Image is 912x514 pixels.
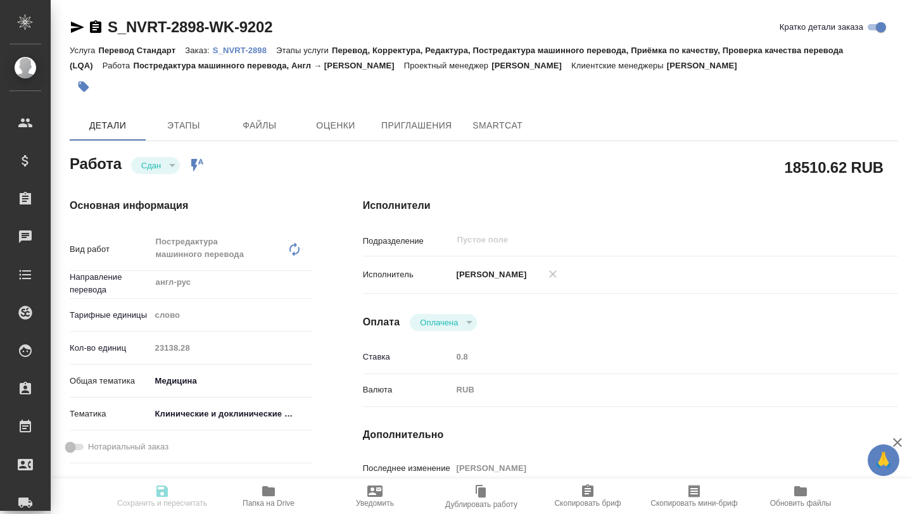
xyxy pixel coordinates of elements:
p: Валюта [363,384,452,396]
button: Сохранить и пересчитать [109,479,215,514]
p: Тарифные единицы [70,309,151,322]
p: Проектный менеджер [404,61,491,70]
p: Подразделение [363,235,452,248]
span: Сохранить и пересчитать [117,499,207,508]
button: Папка на Drive [215,479,322,514]
span: Файлы [229,118,290,134]
button: Оплачена [416,317,462,328]
span: SmartCat [467,118,528,134]
span: Приглашения [381,118,452,134]
p: Тематика [70,408,151,420]
button: Скопировать бриф [535,479,641,514]
h2: Работа [70,151,122,174]
p: Ставка [363,351,452,363]
p: Направление перевода [70,271,151,296]
span: Скопировать мини-бриф [650,499,737,508]
div: слово [151,304,312,326]
input: Пустое поле [452,348,854,366]
p: S_NVRT-2898 [213,46,276,55]
p: [PERSON_NAME] [667,61,747,70]
p: Постредактура машинного перевода, Англ → [PERSON_NAME] [133,61,403,70]
div: Медицина [151,370,312,392]
h4: Основная информация [70,198,312,213]
span: Нотариальный заказ [88,441,168,453]
p: Работа [103,61,134,70]
p: Услуга [70,46,98,55]
p: Перевод, Корректура, Редактура, Постредактура машинного перевода, Приёмка по качеству, Проверка к... [70,46,844,70]
p: Последнее изменение [363,462,452,475]
p: Исполнитель [363,268,452,281]
button: Скопировать ссылку [88,20,103,35]
button: Уведомить [322,479,428,514]
button: Добавить тэг [70,73,98,101]
div: Сдан [410,314,477,331]
span: 🙏 [873,447,894,473]
a: S_NVRT-2898-WK-9202 [108,18,272,35]
h4: Дополнительно [363,427,898,442]
p: Вид работ [70,243,151,256]
h2: 18510.62 RUB [785,156,883,178]
input: Пустое поле [151,339,312,357]
span: Уведомить [356,499,394,508]
p: Этапы услуги [276,46,332,55]
div: Клинические и доклинические исследования [151,403,312,425]
button: Дублировать работу [428,479,535,514]
p: [PERSON_NAME] [452,268,527,281]
button: Сдан [137,160,165,171]
a: S_NVRT-2898 [213,44,276,55]
div: RUB [452,379,854,401]
h4: Исполнители [363,198,898,213]
p: Перевод Стандарт [98,46,185,55]
input: Пустое поле [456,232,824,248]
span: Скопировать бриф [554,499,621,508]
h4: Оплата [363,315,400,330]
button: Скопировать ссылку для ЯМессенджера [70,20,85,35]
p: Общая тематика [70,375,151,387]
p: Заказ: [185,46,212,55]
button: 🙏 [868,444,899,476]
span: Кратко детали заказа [780,21,863,34]
input: Пустое поле [452,459,854,477]
span: Обновить файлы [770,499,832,508]
span: Детали [77,118,138,134]
div: Сдан [131,157,180,174]
span: Дублировать работу [445,500,517,509]
button: Скопировать мини-бриф [641,479,747,514]
button: Обновить файлы [747,479,854,514]
p: Клиентские менеджеры [571,61,667,70]
span: Оценки [305,118,366,134]
p: [PERSON_NAME] [491,61,571,70]
p: Кол-во единиц [70,342,151,354]
span: Папка на Drive [243,499,294,508]
span: Этапы [153,118,214,134]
